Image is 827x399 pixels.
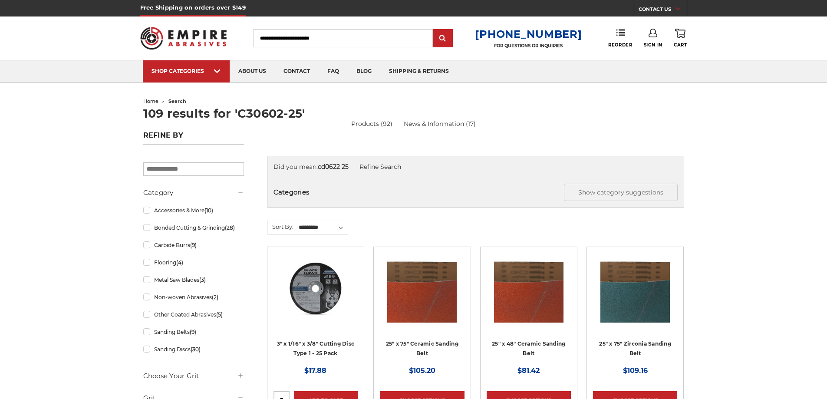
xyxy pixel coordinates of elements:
[143,255,244,270] a: Flooring(4)
[404,119,476,129] a: News & Information (17)
[143,220,244,235] a: Bonded Cutting & Grinding(28)
[494,253,563,323] img: 25" x 48" Ceramic Sanding Belt
[564,184,678,201] button: Show category suggestions
[190,242,197,248] span: (9)
[475,28,582,40] a: [PHONE_NUMBER]
[143,307,244,322] a: Other Coated Abrasives(5)
[475,43,582,49] p: FOR QUESTIONS OR INQUIRIES
[639,4,687,16] a: CONTACT US
[487,253,571,337] a: 25" x 48" Ceramic Sanding Belt
[386,340,458,357] a: 25" x 75" Ceramic Sanding Belt
[674,29,687,48] a: Cart
[143,98,158,104] a: home
[599,340,671,357] a: 25" x 75" Zirconia Sanding Belt
[143,324,244,340] a: Sanding Belts(9)
[644,42,662,48] span: Sign In
[387,253,457,323] img: 25" x 75" Ceramic Sanding Belt
[380,60,458,82] a: shipping & returns
[517,366,540,375] span: $81.42
[297,221,348,234] select: Sort By:
[593,253,677,337] a: 25" x 75" Zirconia Sanding Belt
[191,346,201,353] span: (30)
[143,108,684,119] h1: 109 results for 'C30602-25'
[212,294,218,300] span: (2)
[216,311,223,318] span: (5)
[348,60,380,82] a: blog
[492,340,565,357] a: 25" x 48" Ceramic Sanding Belt
[143,203,244,218] a: Accessories & More(10)
[143,131,244,145] h5: Refine by
[152,68,221,74] div: SHOP CATEGORIES
[623,366,648,375] span: $109.16
[359,163,401,171] a: Refine Search
[143,237,244,253] a: Carbide Burrs(9)
[230,60,275,82] a: about us
[176,259,183,266] span: (4)
[351,119,392,129] a: Products (92)
[267,220,293,233] label: Sort By:
[168,98,186,104] span: search
[275,60,319,82] a: contact
[281,253,350,323] img: 3" x 1/16" x 3/8" Cutting Disc
[318,163,349,171] strong: cd0622 25
[319,60,348,82] a: faq
[143,342,244,357] a: Sanding Discs(30)
[143,290,244,305] a: Non-woven Abrasives(2)
[600,253,670,323] img: 25" x 75" Zirconia Sanding Belt
[225,224,235,231] span: (28)
[199,277,206,283] span: (3)
[608,29,632,47] a: Reorder
[277,340,355,357] a: 3" x 1/16" x 3/8" Cutting Disc Type 1 - 25 Pack
[434,30,451,47] input: Submit
[143,371,244,381] h5: Choose Your Grit
[608,42,632,48] span: Reorder
[674,42,687,48] span: Cart
[409,366,435,375] span: $105.20
[143,272,244,287] a: Metal Saw Blades(3)
[140,21,227,55] img: Empire Abrasives
[143,188,244,198] h5: Category
[304,366,326,375] span: $17.88
[273,162,678,171] div: Did you mean:
[190,329,196,335] span: (9)
[204,207,213,214] span: (10)
[273,253,358,337] a: 3" x 1/16" x 3/8" Cutting Disc
[380,253,464,337] a: 25" x 75" Ceramic Sanding Belt
[273,184,678,201] h5: Categories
